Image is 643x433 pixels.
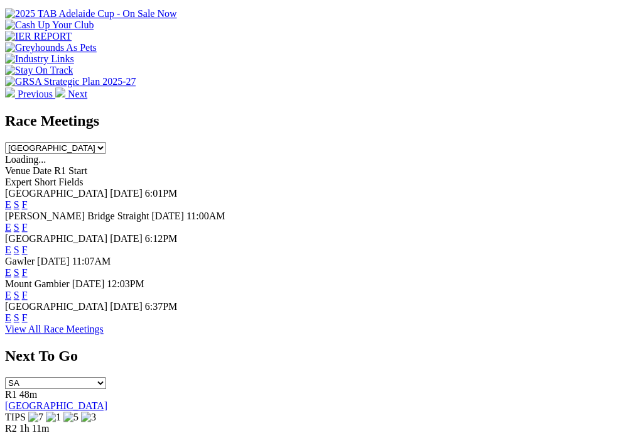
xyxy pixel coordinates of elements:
[14,290,19,300] a: S
[5,222,11,233] a: E
[107,278,144,289] span: 12:03PM
[186,211,225,221] span: 11:00AM
[151,211,184,221] span: [DATE]
[14,244,19,255] a: S
[5,31,72,42] img: IER REPORT
[145,188,178,199] span: 6:01PM
[63,412,78,423] img: 5
[37,256,70,266] span: [DATE]
[5,301,107,312] span: [GEOGRAPHIC_DATA]
[5,199,11,210] a: E
[22,267,28,278] a: F
[5,154,46,165] span: Loading...
[5,389,17,400] span: R1
[5,278,70,289] span: Mount Gambier
[5,400,107,411] a: [GEOGRAPHIC_DATA]
[14,312,19,323] a: S
[5,348,638,364] h2: Next To Go
[5,244,11,255] a: E
[5,290,11,300] a: E
[5,165,30,176] span: Venue
[110,188,143,199] span: [DATE]
[68,89,87,99] span: Next
[35,177,57,187] span: Short
[5,53,74,65] img: Industry Links
[14,199,19,210] a: S
[110,233,143,244] span: [DATE]
[81,412,96,423] img: 3
[46,412,61,423] img: 1
[5,233,107,244] span: [GEOGRAPHIC_DATA]
[5,112,638,129] h2: Race Meetings
[5,188,107,199] span: [GEOGRAPHIC_DATA]
[22,222,28,233] a: F
[5,211,149,221] span: [PERSON_NAME] Bridge Straight
[5,87,15,97] img: chevron-left-pager-white.svg
[14,267,19,278] a: S
[28,412,43,423] img: 7
[55,87,65,97] img: chevron-right-pager-white.svg
[5,267,11,278] a: E
[18,89,53,99] span: Previous
[22,290,28,300] a: F
[5,19,94,31] img: Cash Up Your Club
[72,256,111,266] span: 11:07AM
[55,89,87,99] a: Next
[5,42,97,53] img: Greyhounds As Pets
[5,412,26,422] span: TIPS
[22,244,28,255] a: F
[145,233,178,244] span: 6:12PM
[5,177,32,187] span: Expert
[72,278,105,289] span: [DATE]
[58,177,83,187] span: Fields
[5,256,35,266] span: Gawler
[5,8,177,19] img: 2025 TAB Adelaide Cup - On Sale Now
[5,65,73,76] img: Stay On Track
[110,301,143,312] span: [DATE]
[5,312,11,323] a: E
[145,301,178,312] span: 6:37PM
[5,324,104,334] a: View All Race Meetings
[19,389,37,400] span: 48m
[33,165,51,176] span: Date
[5,89,55,99] a: Previous
[22,199,28,210] a: F
[22,312,28,323] a: F
[5,76,136,87] img: GRSA Strategic Plan 2025-27
[14,222,19,233] a: S
[54,165,87,176] span: R1 Start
